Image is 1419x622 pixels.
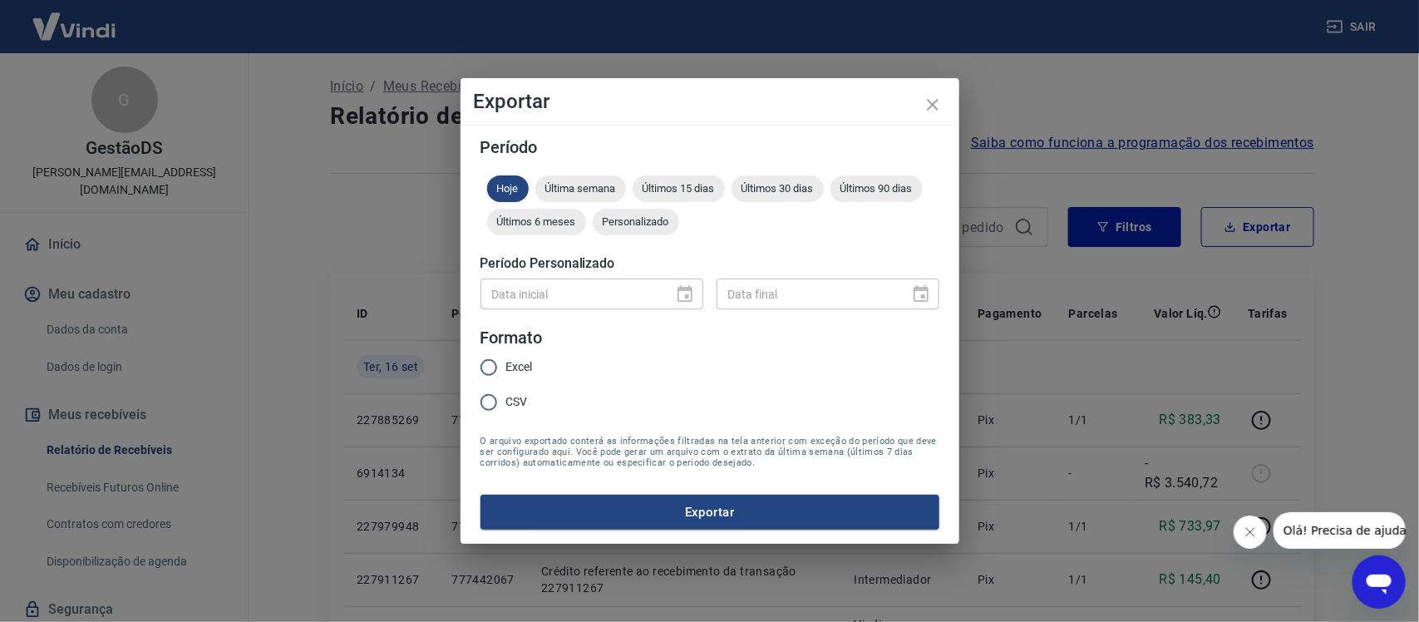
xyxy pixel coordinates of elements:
span: Últimos 15 dias [633,182,725,195]
div: Últimos 90 dias [830,175,923,202]
span: Excel [506,358,533,376]
span: Personalizado [593,215,679,228]
div: Hoje [487,175,529,202]
input: DD/MM/YYYY [717,279,898,309]
div: Personalizado [593,209,679,235]
input: DD/MM/YYYY [480,279,662,309]
div: Últimos 30 dias [732,175,824,202]
iframe: Botão para abrir a janela de mensagens [1352,555,1406,609]
h4: Exportar [474,91,946,111]
span: Últimos 6 meses [487,215,586,228]
iframe: Fechar mensagem [1234,516,1267,549]
div: Última semana [535,175,626,202]
h5: Período Personalizado [480,255,939,272]
button: Exportar [480,495,939,530]
span: Olá! Precisa de ajuda? [10,12,140,25]
span: Hoje [487,182,529,195]
div: Últimos 6 meses [487,209,586,235]
legend: Formato [480,326,543,350]
span: Últimos 30 dias [732,182,824,195]
div: Últimos 15 dias [633,175,725,202]
span: O arquivo exportado conterá as informações filtradas na tela anterior com exceção do período que ... [480,436,939,468]
span: Últimos 90 dias [830,182,923,195]
iframe: Mensagem da empresa [1274,512,1406,549]
h5: Período [480,139,939,155]
span: Última semana [535,182,626,195]
button: close [913,85,953,125]
span: CSV [506,393,528,411]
